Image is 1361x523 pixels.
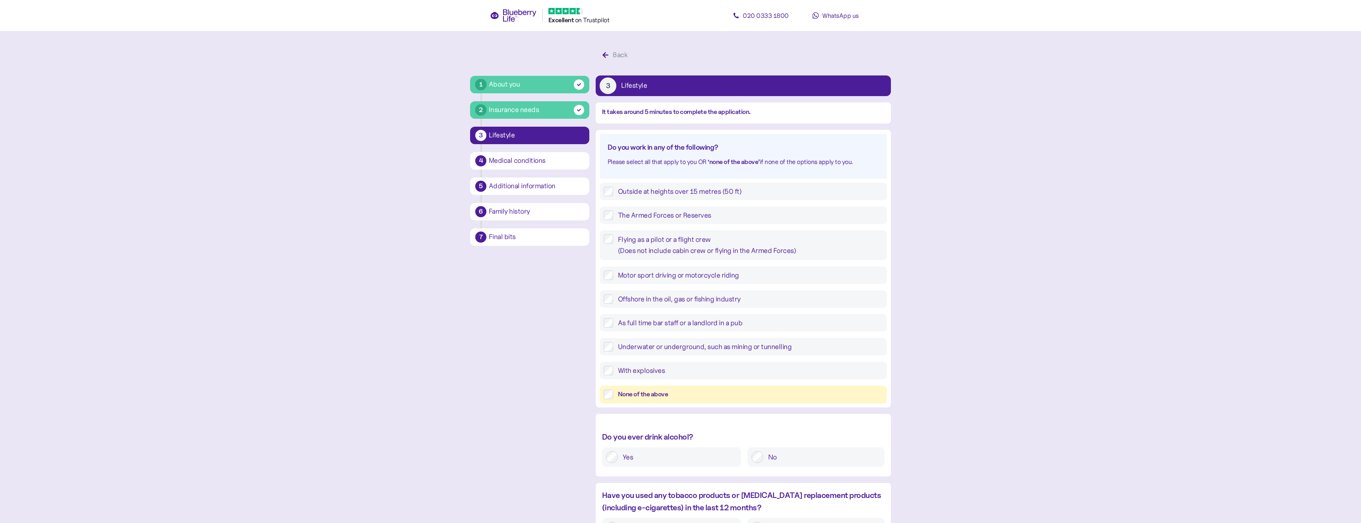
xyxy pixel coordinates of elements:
button: 2Insurance needs [470,101,589,119]
div: Lifestyle [621,82,647,89]
label: The Armed Forces or Reserves [613,210,883,220]
div: It takes around 5 minutes to complete the application. [602,107,885,117]
div: Insurance needs [489,104,539,115]
div: Medical conditions [489,157,584,164]
div: 2 [475,104,486,116]
button: 3Lifestyle [470,127,589,144]
span: 020 0333 1800 [743,12,789,19]
div: 3 [600,77,616,94]
div: 5 [475,181,486,192]
div: Family history [489,208,584,215]
label: Yes [618,451,737,463]
div: Please select all that apply to you OR if none of the options apply to you. [608,157,879,167]
span: WhatsApp us [822,12,859,19]
a: 020 0333 1800 [725,8,797,23]
div: 3 [475,130,486,141]
div: 7 [475,232,486,243]
button: 3Lifestyle [596,75,891,96]
label: Motor sport driving or motorcycle riding [613,270,883,280]
div: Do you work in any of the following? [608,142,879,153]
div: Do you ever drink alcohol? [602,431,885,443]
div: Final bits [489,234,584,241]
div: 1 [475,79,486,90]
label: Underwater or underground, such as mining or tunnelling [613,342,883,351]
div: Have you used any tobacco products or [MEDICAL_DATA] replacement products (including e-cigarettes... [602,489,885,514]
button: 5Additional information [470,178,589,195]
a: WhatsApp us [800,8,871,23]
label: No [763,451,881,463]
button: 1About you [470,76,589,93]
div: Lifestyle [489,132,584,139]
label: Outside at heights over 15 metres (50 ft) [613,187,883,196]
button: 7Final bits [470,228,589,246]
label: With explosives [613,366,883,375]
button: Back [596,47,637,64]
div: Back [613,50,627,60]
div: None of the above [618,390,883,399]
b: ‘none of the above’ [708,158,760,166]
div: 6 [475,206,486,217]
span: Excellent ️ [548,16,575,24]
label: As full time bar staff or a landlord in a pub [613,318,883,328]
div: About you [489,79,520,90]
label: Offshore in the oil, gas or fishing industry [613,294,883,304]
button: 6Family history [470,203,589,220]
div: Flying as a pilot or a flight crew (Does not include cabin crew or flying in the Armed Forces) [618,234,883,256]
div: 4 [475,155,486,166]
button: 4Medical conditions [470,152,589,170]
span: on Trustpilot [575,16,610,24]
div: Additional information [489,183,584,190]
